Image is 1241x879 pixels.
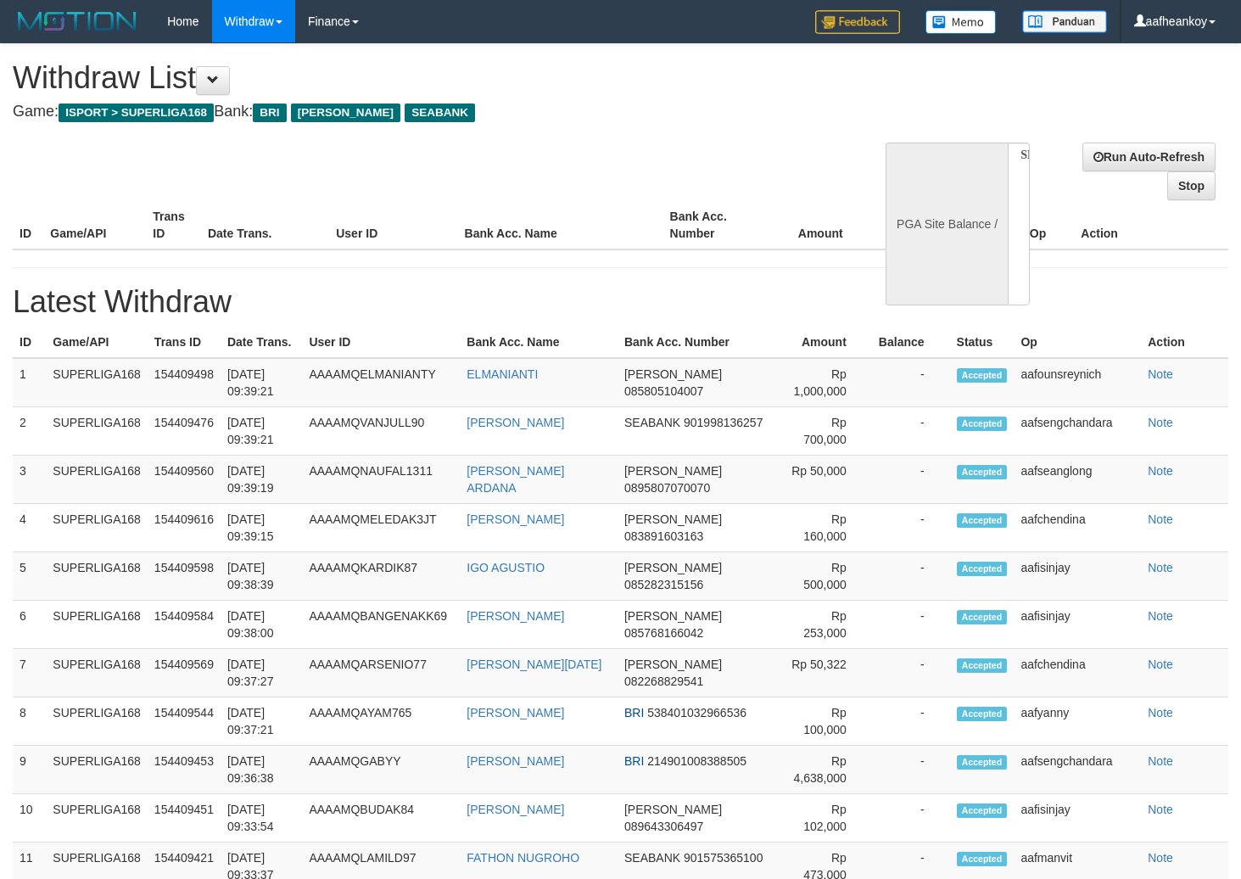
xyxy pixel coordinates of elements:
td: 154409476 [148,407,221,456]
img: panduan.png [1022,10,1107,33]
img: Button%20Memo.svg [925,10,997,34]
td: 154409544 [148,697,221,746]
span: [PERSON_NAME] [624,658,722,671]
a: Note [1148,561,1173,574]
span: Accepted [957,562,1008,576]
td: AAAAMQVANJULL90 [302,407,460,456]
a: Note [1148,609,1173,623]
span: 083891603163 [624,529,703,543]
td: aafsengchandara [1014,407,1141,456]
a: Note [1148,706,1173,719]
h4: Game: Bank: [13,104,810,120]
td: SUPERLIGA168 [46,601,148,649]
td: SUPERLIGA168 [46,794,148,843]
th: Date Trans. [201,201,329,249]
span: Accepted [957,755,1008,770]
td: SUPERLIGA168 [46,358,148,407]
td: 3 [13,456,46,504]
a: [PERSON_NAME] [467,609,564,623]
span: Accepted [957,658,1008,673]
td: aafsengchandara [1014,746,1141,794]
th: Action [1074,201,1228,249]
th: ID [13,327,46,358]
span: 901998136257 [684,416,763,429]
td: - [872,649,950,697]
span: 901575365100 [684,851,763,865]
td: - [872,552,950,601]
a: [PERSON_NAME] [467,416,564,429]
h1: Latest Withdraw [13,285,1228,319]
img: MOTION_logo.png [13,8,142,34]
td: 6 [13,601,46,649]
th: Amount [766,201,869,249]
a: [PERSON_NAME] [467,512,564,526]
span: SEABANK [405,104,475,122]
span: ISPORT > SUPERLIGA168 [59,104,214,122]
td: AAAAMQMELEDAK3JT [302,504,460,552]
td: [DATE] 09:37:27 [221,649,303,697]
td: 1 [13,358,46,407]
td: aafchendina [1014,504,1141,552]
td: AAAAMQBANGENAKK69 [302,601,460,649]
img: Feedback.jpg [815,10,900,34]
td: SUPERLIGA168 [46,552,148,601]
span: [PERSON_NAME] [624,512,722,526]
a: [PERSON_NAME][DATE] [467,658,601,671]
a: [PERSON_NAME] ARDANA [467,464,564,495]
a: Note [1148,512,1173,526]
span: 082268829541 [624,675,703,688]
span: [PERSON_NAME] [624,367,722,381]
div: PGA Site Balance / [886,143,1008,305]
span: 085768166042 [624,626,703,640]
td: - [872,358,950,407]
td: 154409569 [148,649,221,697]
span: BRI [624,754,644,768]
span: [PERSON_NAME] [624,561,722,574]
span: SEABANK [624,416,680,429]
td: Rp 160,000 [780,504,872,552]
td: Rp 102,000 [780,794,872,843]
td: AAAAMQBUDAK84 [302,794,460,843]
a: ELMANIANTI [467,367,538,381]
span: [PERSON_NAME] [624,609,722,623]
th: User ID [329,201,457,249]
th: Trans ID [148,327,221,358]
th: Balance [869,201,963,249]
td: AAAAMQKARDIK87 [302,552,460,601]
td: Rp 50,000 [780,456,872,504]
span: Accepted [957,465,1008,479]
a: [PERSON_NAME] [467,706,564,719]
td: - [872,504,950,552]
td: [DATE] 09:39:15 [221,504,303,552]
td: Rp 700,000 [780,407,872,456]
td: 7 [13,649,46,697]
a: Note [1148,851,1173,865]
td: aafisinjay [1014,552,1141,601]
td: 154409560 [148,456,221,504]
td: [DATE] 09:39:19 [221,456,303,504]
td: [DATE] 09:38:00 [221,601,303,649]
td: SUPERLIGA168 [46,504,148,552]
td: - [872,794,950,843]
td: AAAAMQELMANIANTY [302,358,460,407]
td: - [872,746,950,794]
span: Accepted [957,417,1008,431]
th: ID [13,201,43,249]
a: [PERSON_NAME] [467,754,564,768]
a: Note [1148,464,1173,478]
td: aafseanglong [1014,456,1141,504]
td: AAAAMQNAUFAL1311 [302,456,460,504]
span: Accepted [957,368,1008,383]
td: aafisinjay [1014,601,1141,649]
th: Trans ID [146,201,201,249]
span: BRI [624,706,644,719]
a: Note [1148,658,1173,671]
td: Rp 100,000 [780,697,872,746]
td: - [872,697,950,746]
td: Rp 253,000 [780,601,872,649]
span: Accepted [957,610,1008,624]
td: 2 [13,407,46,456]
td: - [872,456,950,504]
td: aafyanny [1014,697,1141,746]
a: Note [1148,803,1173,816]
